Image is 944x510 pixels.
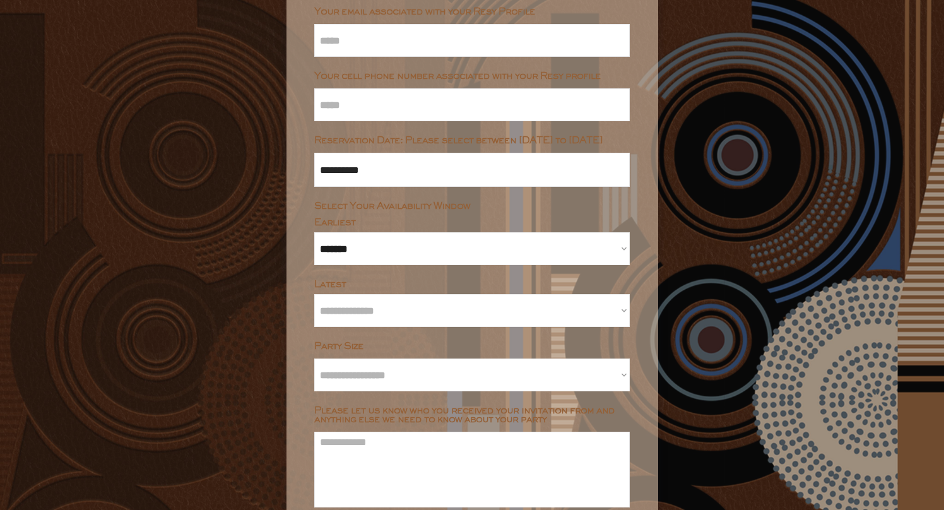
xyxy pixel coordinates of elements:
[314,72,630,81] div: Your cell phone number associated with your Resy profile
[314,342,630,351] div: Party Size
[314,406,630,424] div: Please let us know who you received your invitation from and anything else we need to know about ...
[314,136,630,145] div: Reservation Date: Please select between [DATE] to [DATE]
[314,280,630,289] div: Latest
[314,8,630,16] div: Your email associated with your Resy Profile
[314,202,630,211] div: Select Your Availability Window
[314,218,630,227] div: Earliest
